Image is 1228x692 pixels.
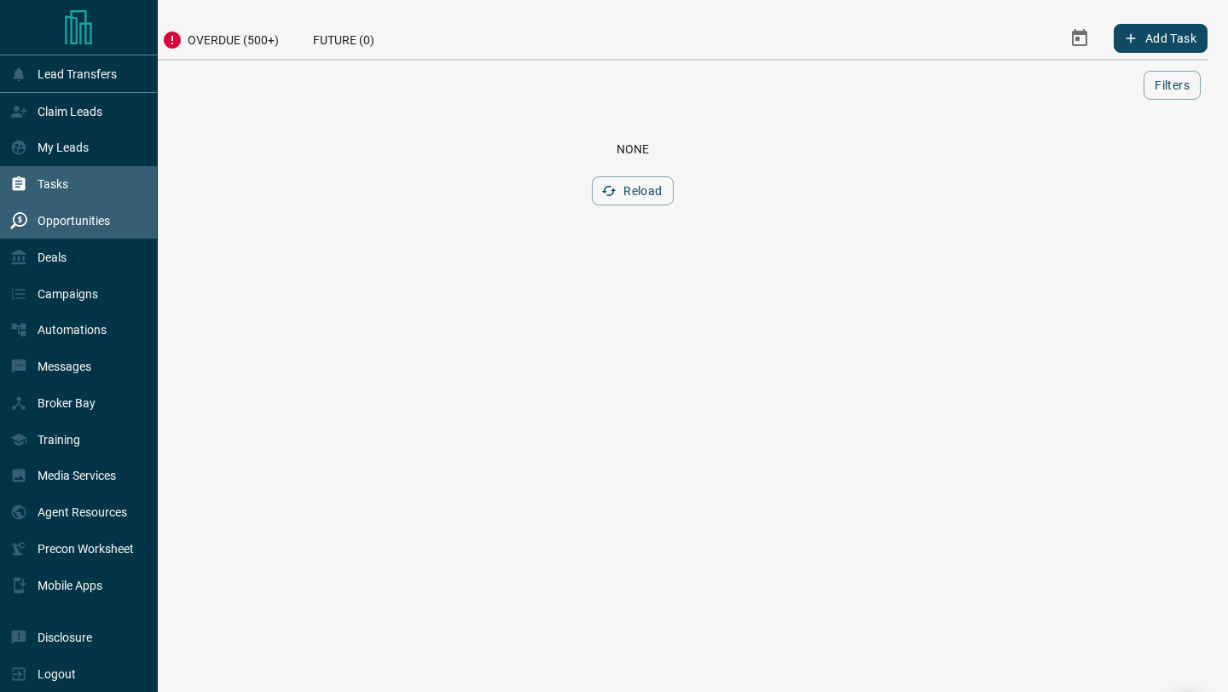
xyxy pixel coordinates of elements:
[1144,71,1201,100] button: Filters
[78,142,1187,156] div: None
[1059,18,1100,59] button: Select Date Range
[1114,24,1208,53] button: Add Task
[145,17,296,59] div: Overdue (500+)
[296,17,391,59] div: Future (0)
[592,176,673,205] button: Reload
